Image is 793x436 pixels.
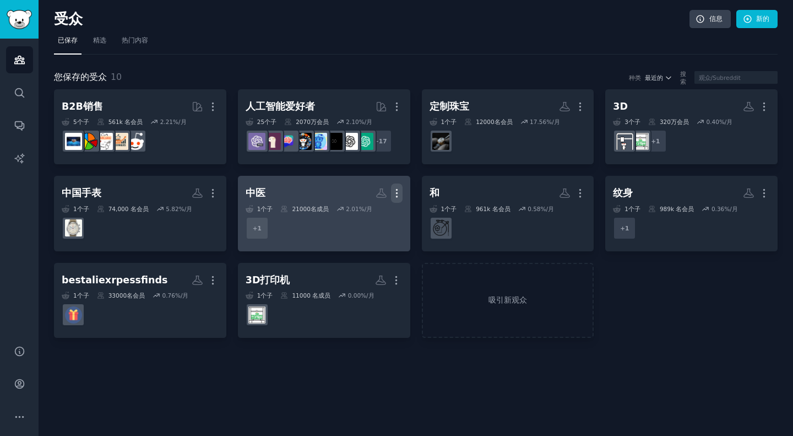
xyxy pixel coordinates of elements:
[422,263,594,338] a: 吸引新观众
[432,133,449,150] img: 库奥洛利特
[179,206,193,212] font: %/月
[624,119,628,125] font: 3
[651,138,656,144] font: +
[736,10,778,29] a: 新的
[65,306,82,324] img: 最佳速卖通发现
[616,133,633,150] img: 3D打印
[430,101,469,112] font: 定制珠宝
[62,187,101,198] font: 中国手表
[257,292,261,299] font: 1
[498,206,510,212] font: 会员
[719,119,733,125] font: %/月
[660,119,677,125] font: 320万
[58,36,78,44] font: 已保存
[62,101,103,112] font: B2B销售
[246,101,315,112] font: 人工智能爱好者
[73,206,77,212] font: 1
[260,206,273,212] font: 个子
[379,138,387,144] font: 17
[359,119,373,125] font: %/月
[317,206,329,212] font: 成员
[65,219,82,236] img: 中国手表
[628,206,640,212] font: 个子
[346,206,359,212] font: 2.01
[724,206,738,212] font: %/月
[546,119,560,125] font: %/月
[160,119,173,125] font: 2.21
[317,119,329,125] font: 会员
[264,133,281,150] img: 本地LLaMA
[54,32,82,55] a: 已保存
[325,133,343,150] img: 人工智能
[756,15,769,23] font: 新的
[711,206,724,212] font: 0.36
[111,133,128,150] img: 销售技巧
[238,176,410,251] a: 中医1个子21000名成员2.01%/月+1
[54,89,226,165] a: B2B销售5个子​561k 名会员2.21%/月销售量销售技巧b2b_销售B2B销售B2B销售技巧
[133,292,145,299] font: 会员
[122,36,148,44] font: 热门内容
[166,206,178,212] font: 5.82
[501,119,513,125] font: 会员
[645,74,673,82] button: 最近的
[361,292,374,299] font: %/月
[613,101,628,112] font: 3D
[682,206,694,212] font: 会员
[258,225,262,232] font: 1
[432,219,449,236] img: 刺绣
[422,89,594,165] a: 定制珠宝1个子12000名会员17.56%/月库奥洛利特
[7,10,32,29] img: GummySearch 徽标
[248,306,265,324] img: 3D打印交易
[162,292,175,299] font: 0.76
[93,36,106,44] font: 精选
[709,15,723,23] font: 信息
[706,119,719,125] font: 0.40
[131,119,143,125] font: 会员
[613,187,633,198] font: 纹身
[73,292,77,299] font: 1
[108,119,131,125] font: 561k 名
[348,292,361,299] font: 0.00
[137,206,149,212] font: 会员
[118,32,152,55] a: 热门内容
[488,295,527,304] font: 吸引新观众
[257,119,264,125] font: 25
[264,119,276,125] font: 个子
[108,206,137,212] font: 74,000 名
[65,133,82,150] img: B2B销售技巧
[111,72,122,82] font: 10
[476,119,500,125] font: 12000名
[620,225,625,232] font: +
[295,133,312,150] img: 艾艺术
[694,71,778,84] input: 观众/Subreddit
[605,176,778,251] a: 纹身1个子989k 名会员0.36%/月+1
[430,187,439,198] font: 和
[246,274,290,286] font: 3D打印机
[238,89,410,165] a: 人工智能爱好者25个子​2070万会员2.10%/月+17ChatGPTOpenAI人工智能人造的艾艺术ChatGPTPromptGenius本地LLaMAChatGPTPro
[310,133,327,150] img: 人造的
[173,119,187,125] font: %/月
[77,206,89,212] font: 个子
[89,32,110,55] a: 精选
[441,119,445,125] font: 1
[680,71,686,85] font: 搜索
[422,176,594,251] a: 和1个子961k 名会员0.58%/月刺绣
[629,74,641,81] font: 种类
[356,133,373,150] img: ChatGPT
[628,119,640,125] font: 个子
[444,119,457,125] font: 个子
[296,119,317,125] font: 2070万
[346,119,359,125] font: 2.10
[54,263,226,338] a: bestaliexrpessfinds1个子33000名会员0.76%/月最佳速卖通发现
[175,292,189,299] font: %/月
[127,133,144,150] img: 销售量
[625,225,629,232] font: 1
[632,133,649,150] img: 3D打印交易
[108,292,133,299] font: 33000名
[238,263,410,338] a: 3D打印机1个子11000 名成员0.00%/月3D打印交易
[253,225,258,232] font: +
[73,119,77,125] font: 5
[528,206,540,212] font: 0.58
[660,206,682,212] font: 989k 名
[530,119,546,125] font: 17.56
